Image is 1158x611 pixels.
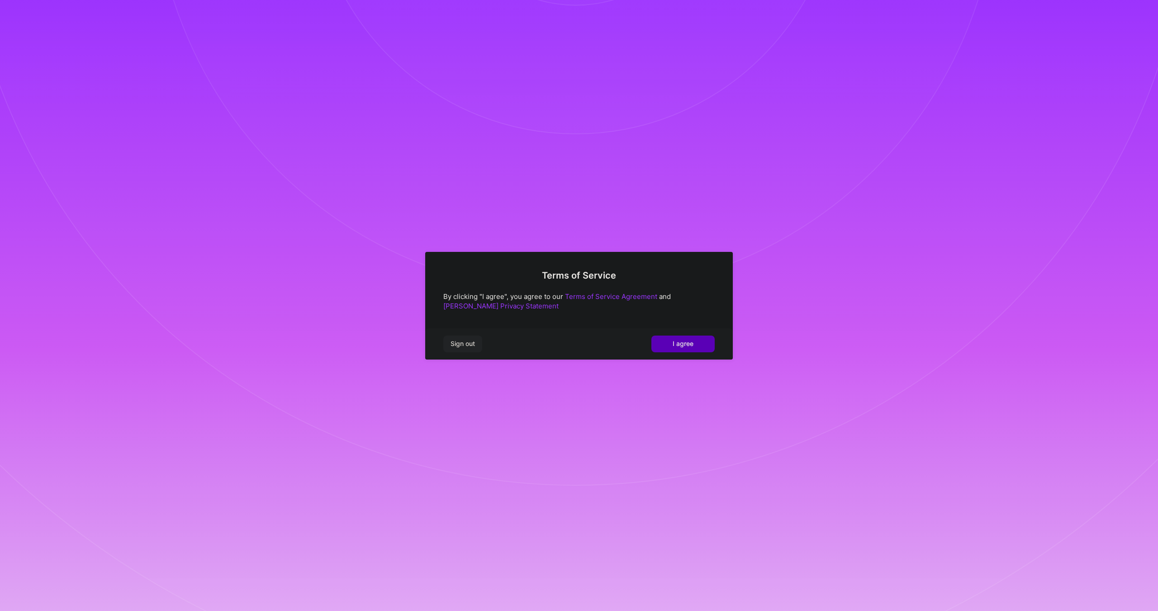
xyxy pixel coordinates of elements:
[673,339,693,348] span: I agree
[451,339,475,348] span: Sign out
[565,292,657,301] a: Terms of Service Agreement
[443,302,559,310] a: [PERSON_NAME] Privacy Statement
[651,336,715,352] button: I agree
[443,336,482,352] button: Sign out
[443,270,715,281] h2: Terms of Service
[443,292,715,311] div: By clicking "I agree", you agree to our and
